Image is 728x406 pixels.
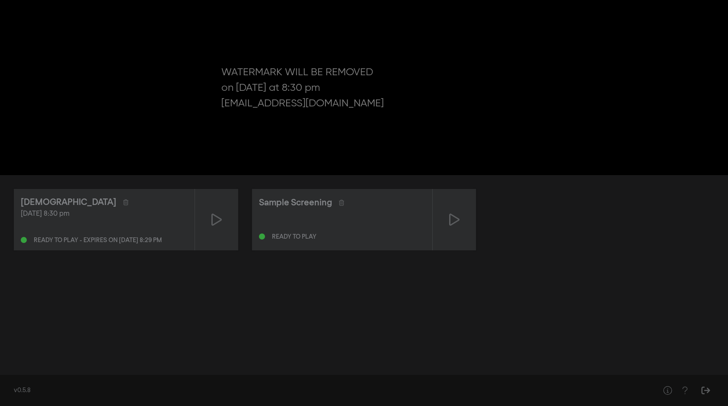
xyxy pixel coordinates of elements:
button: Help [659,382,676,399]
div: [DEMOGRAPHIC_DATA] [21,196,116,209]
div: [DATE] 8:30 pm [21,209,188,219]
button: Help [676,382,693,399]
div: Sample Screening [259,196,332,209]
div: Ready to play - expires on [DATE] 8:29 pm [34,237,162,243]
button: Sign Out [697,382,714,399]
div: v0.5.8 [14,386,642,395]
div: Ready to play [272,234,316,240]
